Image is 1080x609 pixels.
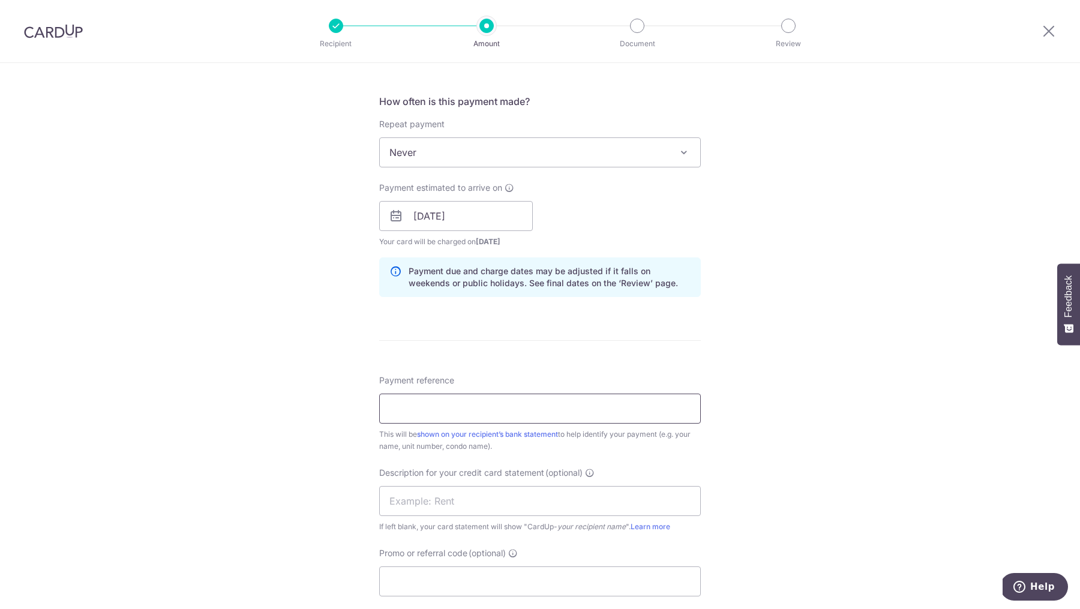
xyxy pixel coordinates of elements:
[379,182,502,194] span: Payment estimated to arrive on
[379,547,467,559] span: Promo or referral code
[379,137,701,167] span: Never
[631,522,670,531] a: Learn more
[379,236,533,248] span: Your card will be charged on
[292,38,380,50] p: Recipient
[417,430,558,439] a: shown on your recipient’s bank statement
[379,521,701,533] div: If left blank, your card statement will show "CardUp- ".
[442,38,531,50] p: Amount
[379,486,701,516] input: Example: Rent
[545,467,583,479] span: (optional)
[379,201,533,231] input: DD / MM / YYYY
[1063,275,1074,317] span: Feedback
[24,24,83,38] img: CardUp
[593,38,682,50] p: Document
[379,118,445,130] label: Repeat payment
[379,94,701,109] h5: How often is this payment made?
[1057,263,1080,345] button: Feedback - Show survey
[1003,573,1068,603] iframe: Opens a widget where you can find more information
[469,547,506,559] span: (optional)
[379,374,454,386] span: Payment reference
[476,237,500,246] span: [DATE]
[557,522,626,531] i: your recipient name
[379,467,544,479] span: Description for your credit card statement
[379,428,701,452] div: This will be to help identify your payment (e.g. your name, unit number, condo name).
[744,38,833,50] p: Review
[380,138,700,167] span: Never
[409,265,691,289] p: Payment due and charge dates may be adjusted if it falls on weekends or public holidays. See fina...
